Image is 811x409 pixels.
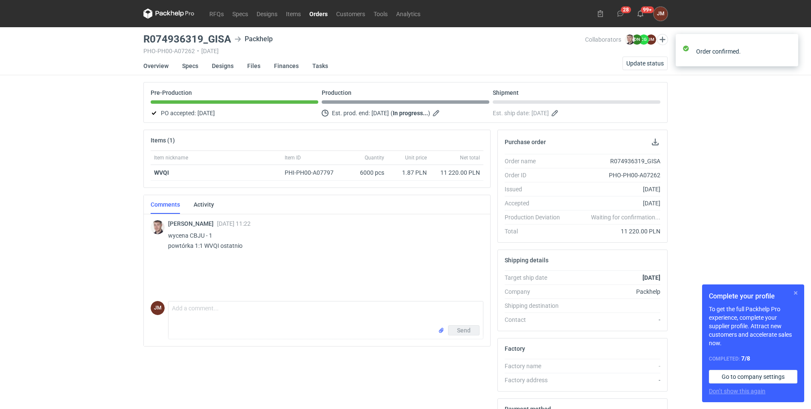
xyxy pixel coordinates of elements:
div: 11 220.00 PLN [567,227,660,236]
div: 11 220.00 PLN [434,168,480,177]
span: Unit price [405,154,427,161]
button: Download PO [650,137,660,147]
span: Collaborators [585,36,621,43]
button: 99+ [634,7,647,20]
em: ( [391,110,393,116]
h2: Shipping details [505,257,548,264]
a: Items [282,9,305,19]
button: Skip for now [791,288,801,298]
div: [DATE] [567,199,660,207]
div: PHO-PH00-A07262 [DATE] [143,48,585,54]
a: Tasks [312,57,328,75]
div: [DATE] [567,185,660,193]
button: Don’t show this again [709,387,765,395]
h2: Factory [505,345,525,352]
div: 6000 pcs [345,165,388,181]
span: [DATE] [371,108,389,118]
a: Comments [151,195,180,214]
strong: In progress... [393,110,428,116]
div: JOANNA MOCZAŁA [151,301,165,315]
a: Orders [305,9,332,19]
a: Files [247,57,260,75]
div: PO accepted: [151,108,318,118]
span: [DATE] 11:22 [217,220,251,227]
p: Shipment [493,89,519,96]
button: close [785,47,791,56]
div: Company [505,287,567,296]
span: Item nickname [154,154,188,161]
img: Maciej Sikora [625,34,635,45]
a: Go to company settings [709,370,797,383]
span: [DATE] [197,108,215,118]
span: Item ID [285,154,301,161]
div: Order ID [505,171,567,179]
div: Order confirmed. [696,47,785,56]
div: - [567,315,660,324]
div: R074936319_GISA [567,157,660,165]
p: Production [322,89,351,96]
a: Designs [252,9,282,19]
div: PHO-PH00-A07262 [567,171,660,179]
button: 28 [614,7,627,20]
span: Update status [626,60,664,66]
div: Shipping destination [505,301,567,310]
a: Specs [228,9,252,19]
p: wycena CBJU - 1 powtórka 1:1 WVQI ostatnio [168,230,477,251]
div: Factory name [505,362,567,370]
button: JM [654,7,668,21]
div: Packhelp [567,287,660,296]
h3: R074936319_GISA [143,34,231,44]
a: Finances [274,57,299,75]
svg: Packhelp Pro [143,9,194,19]
div: Accepted [505,199,567,207]
div: Target ship date [505,273,567,282]
span: [DATE] [531,108,549,118]
div: - [567,376,660,384]
span: Net total [460,154,480,161]
div: - [567,362,660,370]
button: Update status [623,57,668,70]
div: JOANNA MOCZAŁA [654,7,668,21]
a: Designs [212,57,234,75]
strong: WVQI [154,169,169,176]
a: Customers [332,9,369,19]
strong: 7 / 8 [741,355,750,362]
div: Est. ship date: [493,108,660,118]
img: Maciej Sikora [151,220,165,234]
a: Overview [143,57,168,75]
div: Order name [505,157,567,165]
span: Quantity [365,154,384,161]
figcaption: JM [151,301,165,315]
div: Contact [505,315,567,324]
figcaption: CG [639,34,649,45]
button: Edit collaborators [657,34,668,45]
a: Specs [182,57,198,75]
button: Send [448,325,480,335]
a: RFQs [205,9,228,19]
div: Production Deviation [505,213,567,222]
em: ) [428,110,430,116]
div: Packhelp [234,34,273,44]
figcaption: DN [632,34,642,45]
div: Issued [505,185,567,193]
h1: Complete your profile [709,291,797,301]
button: Edit estimated production end date [432,108,442,118]
div: 1.87 PLN [391,168,427,177]
p: To get the full Packhelp Pro experience, complete your supplier profile. Attract new customers an... [709,305,797,347]
h2: Purchase order [505,139,546,145]
figcaption: JM [646,34,656,45]
span: Send [457,327,471,333]
div: Completed: [709,354,797,363]
div: Est. prod. end: [322,108,489,118]
div: PHI-PH00-A07797 [285,168,342,177]
a: Tools [369,9,392,19]
div: Factory address [505,376,567,384]
h2: Items (1) [151,137,175,144]
em: Waiting for confirmation... [591,213,660,222]
a: Analytics [392,9,425,19]
button: Edit estimated shipping date [551,108,561,118]
a: Activity [194,195,214,214]
span: • [197,48,199,54]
